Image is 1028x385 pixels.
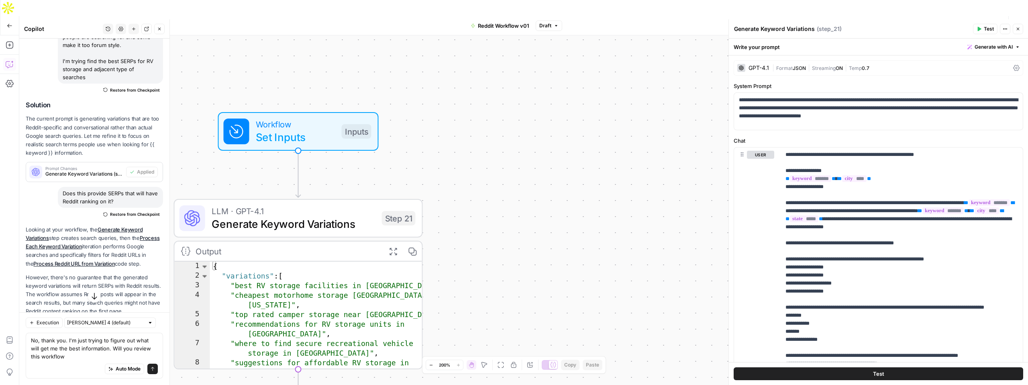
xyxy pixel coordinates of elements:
div: Write your prompt [729,39,1028,55]
div: 2 [175,271,210,281]
span: Generate with AI [975,43,1013,51]
a: Process Each Keyword Variation [26,235,160,250]
g: Edge from start to step_21 [296,151,301,197]
span: Restore from Checkpoint [110,211,160,217]
span: Test [873,370,884,378]
label: System Prompt [734,82,1023,90]
div: Output [196,245,379,258]
span: Paste [586,361,599,369]
span: Restore from Checkpoint [110,87,160,93]
div: 8 [175,358,210,377]
span: Prompt Changes [45,166,123,170]
span: LLM · GPT-4.1 [212,205,375,217]
span: Copy [564,361,576,369]
span: | [772,63,776,72]
button: Reddit Workflow v01 [466,19,534,32]
a: Generate Keyword Variations [26,226,143,241]
textarea: Generate Keyword Variations [734,25,815,33]
div: Does this provide SERPs that will have Reddit ranking on it? [58,187,163,208]
span: Toggle code folding, rows 1 through 14 [200,262,209,271]
span: Toggle code folding, rows 2 through 13 [200,271,209,281]
span: Auto Mode [116,365,141,373]
button: Copy [561,360,579,370]
div: 6 [175,319,210,339]
div: 1 [175,262,210,271]
span: Execution [37,319,59,326]
button: Applied [126,167,158,177]
textarea: No, thank you. I'm just trying to figure out what will get me the best information. Will you revi... [31,336,158,360]
button: Generate with AI [964,42,1023,52]
span: ON [836,65,843,71]
div: Copilot [24,25,100,33]
span: Temp [849,65,862,71]
label: Chat [734,137,1023,145]
span: | [806,63,812,72]
button: Test [973,24,997,34]
span: Streaming [812,65,836,71]
span: Workflow [256,118,335,131]
span: ( step_21 ) [817,25,842,33]
button: Test [734,367,1023,380]
span: Test [984,25,994,33]
button: Execution [26,317,63,328]
div: Step 21 [382,211,416,225]
a: Process Reddit URL from Variation [33,260,115,267]
h2: Solution [26,101,163,109]
button: user [747,151,774,159]
span: Set Inputs [256,129,335,145]
span: 200% [439,362,450,368]
button: Restore from Checkpoint [100,209,163,219]
p: The current prompt is generating variations that are too Reddit-specific and conversational rathe... [26,115,163,157]
div: 3 [175,281,210,291]
div: 7 [175,339,210,358]
span: | [843,63,849,72]
span: Reddit Workflow v01 [478,22,529,30]
input: Claude Sonnet 4 (default) [67,319,144,327]
span: JSON [793,65,806,71]
button: Auto Mode [105,364,144,374]
button: Restore from Checkpoint [100,85,163,95]
span: Format [776,65,793,71]
span: Applied [137,168,154,176]
button: Draft [536,20,562,31]
div: 4 [175,291,210,310]
p: Looking at your workflow, the step creates search queries, then the iteration performs Google sea... [26,225,163,268]
button: Paste [583,360,602,370]
div: 5 [175,310,210,319]
p: However, there's no guarantee that the generated keyword variations will return SERPs with Reddit... [26,273,163,316]
div: WorkflowSet InputsInputs [174,112,423,151]
div: Inputs [342,124,371,139]
div: GPT-4.1 [749,65,769,71]
span: Generate Keyword Variations [212,216,375,232]
span: Generate Keyword Variations (step_21) [45,170,123,178]
span: 0.7 [862,65,869,71]
span: Draft [539,22,551,29]
div: LLM · GPT-4.1Generate Keyword VariationsStep 21Output{ "variations":[ "best RV storage facilities... [174,199,423,369]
